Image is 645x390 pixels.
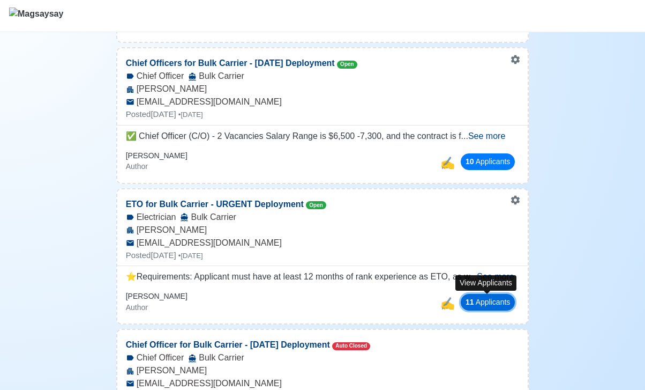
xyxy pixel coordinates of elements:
img: Magsaysay [9,8,63,27]
span: copy [440,156,455,170]
button: Magsaysay [9,1,64,32]
h6: [PERSON_NAME] [126,151,187,160]
span: Open [306,201,326,209]
span: Electrician [137,211,176,224]
div: Bulk Carrier [188,351,244,364]
div: Bulk Carrier [188,70,244,83]
small: • [DATE] [178,111,203,119]
div: Posted [DATE] [117,108,528,121]
small: Author [126,162,148,171]
p: Chief Officer for Bulk Carrier - [DATE] Deployment [117,330,379,351]
div: View Applicants [455,275,516,291]
button: copy [438,151,456,174]
div: Posted [DATE] [117,249,528,262]
div: [PERSON_NAME] [117,83,528,95]
div: Bulk Carrier [180,211,236,224]
small: Author [126,303,148,312]
div: [EMAIL_ADDRESS][DOMAIN_NAME] [117,237,528,249]
span: Chief Officer [137,351,184,364]
span: copy [440,297,455,310]
span: ⭐️Requirements: Applicant must have at least 12 months of rank experience as ETO, as w [126,272,470,281]
span: See more [468,131,505,141]
span: ✅ Chief Officer (C/O) - 2 Vacancies Salary Range is $6,500 -7,300, and the contract is f [126,131,461,141]
p: ETO for Bulk Carrier - URGENT Deployment [117,189,335,211]
button: 10 Applicants [461,153,515,170]
small: • [DATE] [178,252,203,260]
span: Chief Officer [137,70,184,83]
span: Open [337,61,357,69]
span: 10 [466,157,474,166]
button: copy [438,292,456,315]
span: Auto Closed [332,342,370,350]
span: ... [461,131,506,141]
p: Chief Officers for Bulk Carrier - [DATE] Deployment [117,48,366,70]
div: [PERSON_NAME] [117,364,528,377]
div: [EMAIL_ADDRESS][DOMAIN_NAME] [117,377,528,390]
div: [PERSON_NAME] [117,224,528,237]
button: 11 Applicants [461,294,515,311]
div: [EMAIL_ADDRESS][DOMAIN_NAME] [117,95,528,108]
span: 11 [466,298,474,306]
h6: [PERSON_NAME] [126,292,187,301]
